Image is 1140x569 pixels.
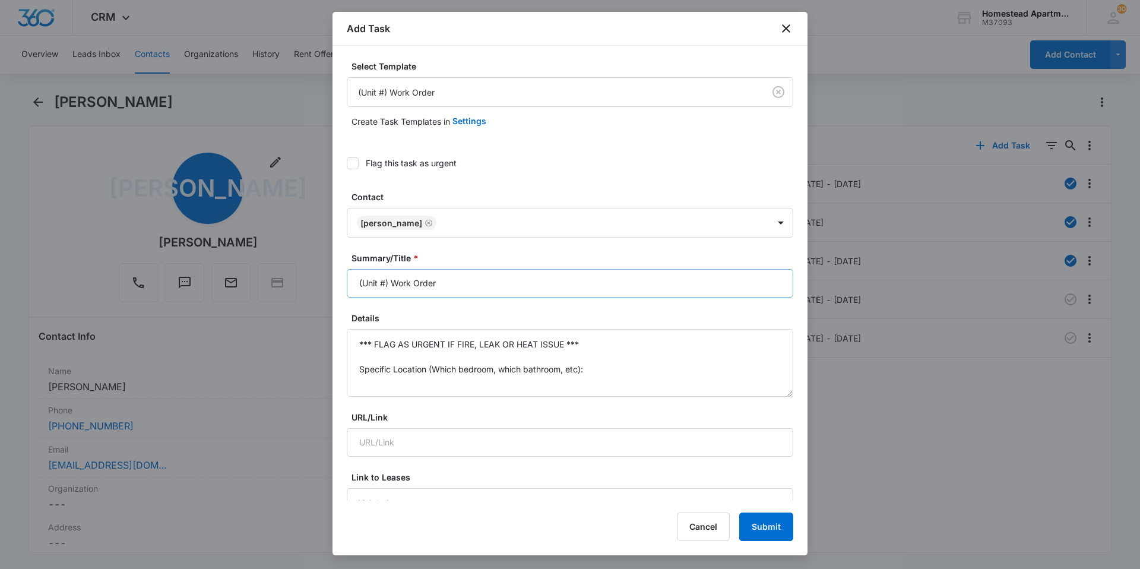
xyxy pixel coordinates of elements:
[347,329,793,397] textarea: *** FLAG AS URGENT IF FIRE, LEAK OR HEAT ISSUE *** Specific Location (Which bedroom, which bathro...
[769,83,788,102] button: Clear
[351,60,798,72] label: Select Template
[366,157,457,169] div: Flag this task as urgent
[347,21,390,36] h1: Add Task
[351,115,450,128] p: Create Task Templates in
[351,411,798,423] label: URL/Link
[351,191,798,203] label: Contact
[422,219,433,227] div: Remove Jeannita Amboise
[739,513,793,541] button: Submit
[351,252,798,264] label: Summary/Title
[347,428,793,457] input: URL/Link
[677,513,730,541] button: Cancel
[347,269,793,298] input: Summary/Title
[351,312,798,324] label: Details
[452,107,486,135] button: Settings
[779,21,793,36] button: close
[360,218,422,228] div: [PERSON_NAME]
[351,471,798,483] label: Link to Leases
